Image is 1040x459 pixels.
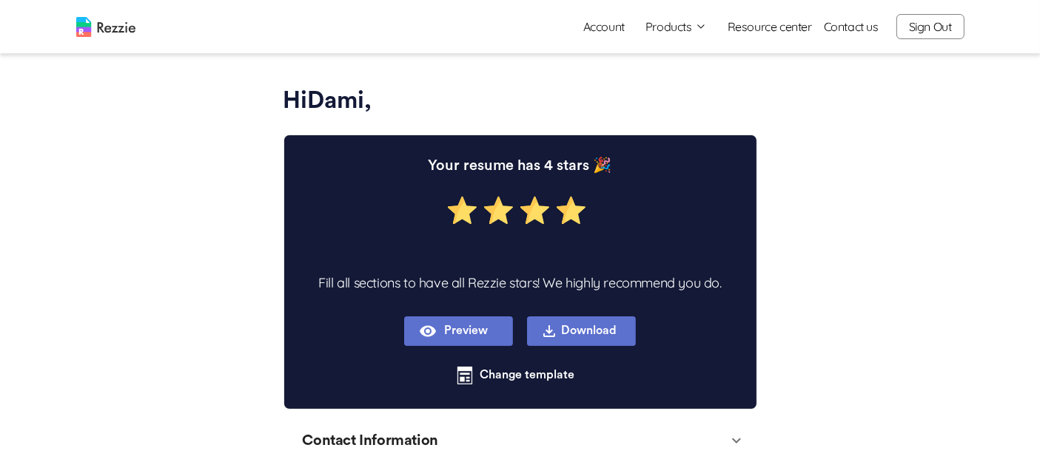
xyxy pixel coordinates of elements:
[404,316,513,346] button: Preview
[571,12,637,41] a: Account
[728,18,812,35] a: Resource center
[76,17,135,37] img: logo
[557,196,586,225] img: stars
[527,316,636,346] button: Download
[824,18,879,35] a: Contact us
[645,18,707,35] button: Products
[443,367,598,381] a: Change template
[448,196,477,225] img: stars
[429,154,612,177] p: Your resume has 4 stars 🎉
[520,196,549,225] img: stars
[443,361,598,390] button: Change template
[318,272,722,294] p: Fill all sections to have all Rezzie stars! We highly recommend you do.
[484,196,513,225] img: stars
[284,89,757,112] p: Hi Dami ,
[896,14,964,39] button: Sign Out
